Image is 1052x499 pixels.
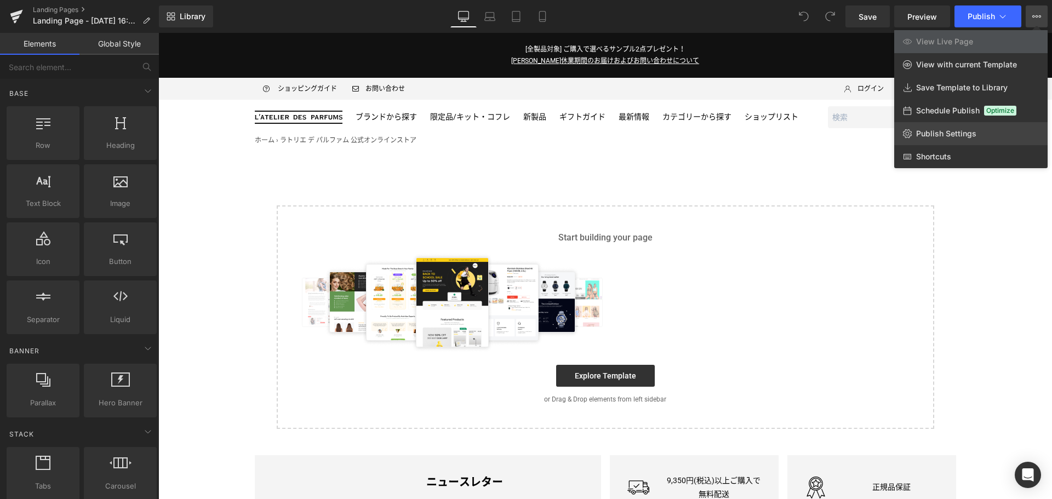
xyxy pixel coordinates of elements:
[859,11,877,22] span: Save
[686,50,693,62] img: Icon_User.svg
[136,363,758,370] p: or Drag & Drop elements from left sidebar
[916,83,1008,93] span: Save Template to Library
[10,256,76,267] span: Icon
[586,75,640,94] a: ショップリスト
[119,50,179,62] span: ショッピングガイド
[87,397,153,409] span: Hero Banner
[450,5,477,27] a: Desktop
[96,104,116,111] a: ホーム
[10,314,76,325] span: Separator
[187,50,247,62] a: お問い合わせ
[1026,5,1048,27] button: View Live PageView with current TemplateSave Template to LibrarySchedule PublishOptimizePublish S...
[398,332,496,354] a: Explore Template
[10,198,76,209] span: Text Block
[686,448,780,461] p: 正規品保証
[96,50,179,62] a: ショッピングガイド
[793,5,815,27] button: Undo
[670,73,779,96] input: 検索
[136,198,758,211] p: Start building your page
[10,480,76,492] span: Tabs
[194,53,201,58] img: Icon_Email.svg
[916,106,980,116] span: Schedule Publish
[33,5,159,14] a: Landing Pages
[10,397,76,409] span: Parallax
[699,50,725,62] span: ログイン
[96,78,184,91] img: ラトリエ デ パルファム 公式オンラインストア
[504,75,573,94] a: カテゴリーから探す
[916,60,1017,70] span: View with current Template
[207,50,247,62] span: お問い合わせ
[679,50,725,62] a: ログイン
[11,11,883,34] p: [全製品対象] ご購入で選べるサンプル2点プレゼント！
[984,106,1016,116] span: Optimize
[916,152,951,162] span: Shortcuts
[197,75,259,94] a: ブランドから探す
[87,140,153,151] span: Heading
[353,24,541,32] a: [PERSON_NAME]休業期間のお届けおよびお問い合わせについて
[87,198,153,209] span: Image
[968,12,995,21] span: Publish
[503,5,529,27] a: Tablet
[103,51,113,61] img: Icon_ShoppingGuide.svg
[469,444,491,466] img: Icon_Shipping.svg
[87,314,153,325] span: Liquid
[187,440,425,459] h4: ニュースレター
[529,5,556,27] a: Mobile
[954,5,1021,27] button: Publish
[758,50,791,62] span: お気に入り
[460,75,491,94] a: 最新情報
[272,75,352,94] a: 限定品/キット・コフレ
[745,53,752,59] img: Icon_Heart_Empty.svg
[87,480,153,492] span: Carousel
[1015,462,1041,488] div: Open Intercom Messenger
[819,5,841,27] button: Redo
[477,5,503,27] a: Laptop
[907,11,937,22] span: Preview
[96,102,258,113] nav: breadcrumbs
[763,78,775,90] img: Icon_Search.svg
[365,75,388,94] a: 新製品
[894,5,950,27] a: Preview
[33,16,138,25] span: Landing Page - [DATE] 16:02:44
[87,256,153,267] span: Button
[916,129,976,139] span: Publish Settings
[79,33,159,55] a: Global Style
[8,429,35,439] span: Stack
[508,441,603,468] p: 9,350円(税込)以上ご購入で無料配送
[8,88,30,99] span: Base
[10,140,76,151] span: Row
[122,104,258,111] span: ラトリエ デ パルファム 公式オンラインストア
[401,75,447,94] a: ギフトガイド
[647,444,668,466] img: Icon_Quality.svg
[786,78,798,90] img: Icon_Cart.svg
[159,5,213,27] a: New Library
[8,346,41,356] span: Banner
[180,12,205,21] span: Library
[118,104,120,111] span: ›
[916,37,973,47] span: View Live Page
